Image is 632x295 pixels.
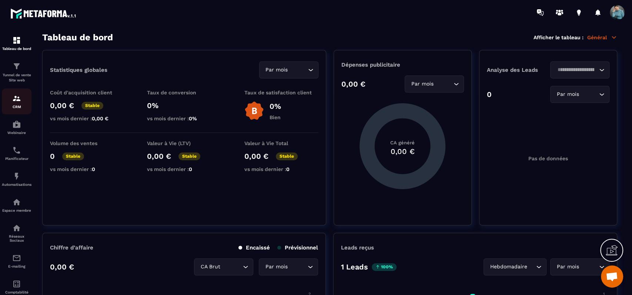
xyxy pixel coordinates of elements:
div: Search for option [550,258,609,275]
p: Général [587,34,617,41]
p: 100% [372,263,397,271]
input: Search for option [435,80,452,88]
p: vs mois dernier : [50,166,124,172]
a: formationformationCRM [2,88,31,114]
p: Chiffre d’affaire [50,244,93,251]
span: Par mois [555,263,581,271]
span: 0 [92,166,95,172]
p: 0% [147,101,221,110]
p: Stable [62,152,84,160]
img: formation [12,62,21,71]
h3: Tableau de bord [42,32,113,43]
img: automations [12,120,21,129]
div: Search for option [484,258,546,275]
img: formation [12,36,21,45]
div: Ouvrir le chat [601,265,623,288]
p: Réseaux Sociaux [2,234,31,242]
p: Espace membre [2,208,31,212]
input: Search for option [581,90,597,98]
p: CRM [2,105,31,109]
p: 0,00 € [50,101,74,110]
span: 0% [189,115,197,121]
p: E-mailing [2,264,31,268]
p: Comptabilité [2,290,31,294]
input: Search for option [581,263,597,271]
div: Search for option [194,258,253,275]
div: Search for option [550,86,609,103]
p: vs mois dernier : [50,115,124,121]
p: Analyse des Leads [487,67,548,73]
input: Search for option [529,263,534,271]
p: Stable [178,152,200,160]
span: 0,00 € [92,115,108,121]
p: 1 Leads [341,262,368,271]
img: logo [10,7,77,20]
img: social-network [12,224,21,232]
p: Statistiques globales [50,67,107,73]
p: 0,00 € [147,152,171,161]
a: automationsautomationsWebinaire [2,114,31,140]
p: Stable [276,152,298,160]
p: Stable [81,102,103,110]
p: Afficher le tableau : [534,34,583,40]
p: Bien [270,114,281,120]
p: vs mois dernier : [147,166,221,172]
a: social-networksocial-networkRéseaux Sociaux [2,218,31,248]
span: Par mois [264,66,290,74]
p: 0 [487,90,492,99]
p: Coût d'acquisition client [50,90,124,95]
img: automations [12,172,21,181]
p: Leads reçus [341,244,374,251]
input: Search for option [555,66,597,74]
img: email [12,254,21,262]
div: Search for option [405,76,464,93]
p: Taux de satisfaction client [244,90,318,95]
p: Volume des ventes [50,140,124,146]
p: Prévisionnel [277,244,318,251]
span: Par mois [409,80,435,88]
div: Search for option [259,258,318,275]
p: 0% [270,102,281,111]
p: Planificateur [2,157,31,161]
input: Search for option [222,263,241,271]
p: Valeur à Vie (LTV) [147,140,221,146]
span: 0 [189,166,192,172]
div: Search for option [550,61,609,78]
p: vs mois dernier : [244,166,318,172]
a: automationsautomationsEspace membre [2,192,31,218]
p: 0,00 € [244,152,268,161]
input: Search for option [289,263,306,271]
span: Par mois [555,90,581,98]
p: Automatisations [2,182,31,187]
img: formation [12,94,21,103]
input: Search for option [290,66,306,74]
img: automations [12,198,21,207]
p: Tableau de bord [2,47,31,51]
a: formationformationTunnel de vente Site web [2,56,31,88]
div: Search for option [259,61,318,78]
p: vs mois dernier : [147,115,221,121]
span: Par mois [264,263,289,271]
span: CA Brut [199,263,222,271]
a: automationsautomationsAutomatisations [2,166,31,192]
a: emailemailE-mailing [2,248,31,274]
span: 0 [286,166,290,172]
span: Hebdomadaire [488,263,529,271]
p: Taux de conversion [147,90,221,95]
p: Encaissé [238,244,270,251]
p: 0 [50,152,55,161]
p: 0,00 € [341,80,365,88]
img: scheduler [12,146,21,155]
p: Dépenses publicitaire [341,61,464,68]
p: Valeur à Vie Total [244,140,318,146]
p: Tunnel de vente Site web [2,73,31,83]
p: Pas de données [528,155,568,161]
img: accountant [12,279,21,288]
a: schedulerschedulerPlanificateur [2,140,31,166]
a: formationformationTableau de bord [2,30,31,56]
img: b-badge-o.b3b20ee6.svg [244,101,264,121]
p: 0,00 € [50,262,74,271]
p: Webinaire [2,131,31,135]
